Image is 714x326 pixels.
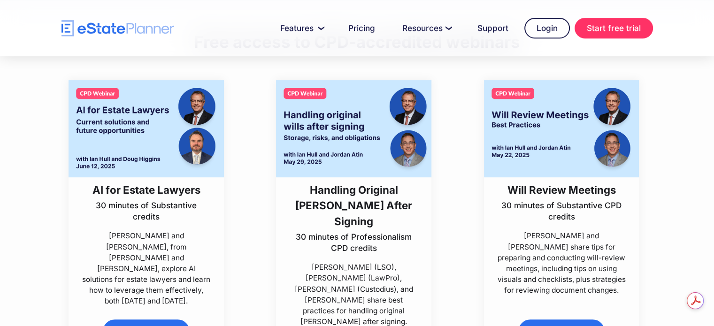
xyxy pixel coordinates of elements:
a: AI for Estate Lawyers30 minutes of Substantive credits[PERSON_NAME] and [PERSON_NAME], from [PERS... [69,80,224,306]
a: Will Review Meetings30 minutes of Substantive CPD credits[PERSON_NAME] and [PERSON_NAME] share ti... [484,80,639,296]
h3: AI for Estate Lawyers [82,182,211,197]
a: Features [269,19,332,38]
p: [PERSON_NAME] and [PERSON_NAME], from [PERSON_NAME] and [PERSON_NAME], explore AI solutions for e... [82,230,211,306]
a: Support [466,19,520,38]
a: Start free trial [575,18,653,38]
a: Resources [391,19,461,38]
p: [PERSON_NAME] and [PERSON_NAME] share tips for preparing and conducting will-review meetings, inc... [497,230,626,296]
p: 30 minutes of Professionalism CPD credits [289,231,419,254]
a: home [61,20,174,37]
h3: Will Review Meetings [497,182,626,197]
p: 30 minutes of Substantive credits [82,200,211,222]
p: 30 minutes of Substantive CPD credits [497,200,626,222]
h3: Handling Original [PERSON_NAME] After Signing [289,182,419,229]
a: Pricing [337,19,386,38]
a: Login [524,18,570,38]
